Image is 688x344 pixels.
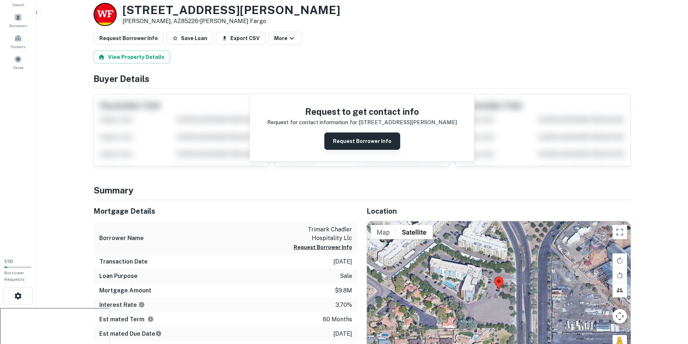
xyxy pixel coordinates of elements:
p: $9.8m [335,286,352,295]
span: Search [12,2,24,8]
button: Request Borrower Info [294,243,352,252]
a: Contacts [2,31,34,51]
h4: Request to get contact info [267,105,457,118]
button: Save Loan [166,32,213,45]
a: [PERSON_NAME] Fargo [200,18,266,25]
p: 60 months [323,315,352,324]
button: Map camera controls [613,309,627,323]
p: [DATE] [333,330,352,338]
button: Show satellite imagery [396,225,433,239]
h6: Borrower Name [99,234,144,243]
iframe: Chat Widget [652,286,688,321]
h6: Estimated Term [99,315,154,324]
h6: Mortgage Amount [99,286,151,295]
h6: Estimated Due Date [99,330,162,338]
h5: Mortgage Details [94,206,358,217]
h6: Interest Rate [99,301,145,309]
button: View Property Details [94,51,170,64]
svg: Term is based on a standard schedule for this type of loan. [147,316,154,322]
p: Request for contact information for [267,118,357,127]
h4: Summary [94,184,631,197]
button: Show street map [371,225,396,239]
a: Borrowers [2,10,34,30]
button: Rotate map counterclockwise [613,268,627,283]
h6: Transaction Date [99,257,148,266]
button: Request Borrower Info [94,32,164,45]
h5: Location [367,206,631,217]
span: 1 / 10 [4,259,13,264]
p: [STREET_ADDRESS][PERSON_NAME] [359,118,457,127]
h6: Loan Purpose [99,272,138,280]
span: Borrower Requests [4,270,25,282]
button: Tilt map [613,283,627,297]
button: Rotate map clockwise [613,253,627,268]
button: Export CSV [216,32,265,45]
button: More [268,32,302,45]
p: sale [340,272,352,280]
svg: The interest rates displayed on the website are for informational purposes only and may be report... [138,301,145,308]
p: trimark chadler hospitality llc [287,225,352,243]
svg: Estimate is based on a standard schedule for this type of loan. [155,330,162,337]
button: Toggle fullscreen view [613,225,627,239]
a: Saved [2,52,34,72]
p: [DATE] [333,257,352,266]
span: Borrowers [9,23,27,29]
p: 3.70% [336,301,352,309]
p: [PERSON_NAME], AZ85226 • [122,17,340,26]
h3: [STREET_ADDRESS][PERSON_NAME] [122,3,340,17]
h4: Buyer Details [94,72,631,85]
span: Contacts [11,44,25,49]
span: Saved [13,65,23,70]
button: Request Borrower Info [324,132,400,150]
